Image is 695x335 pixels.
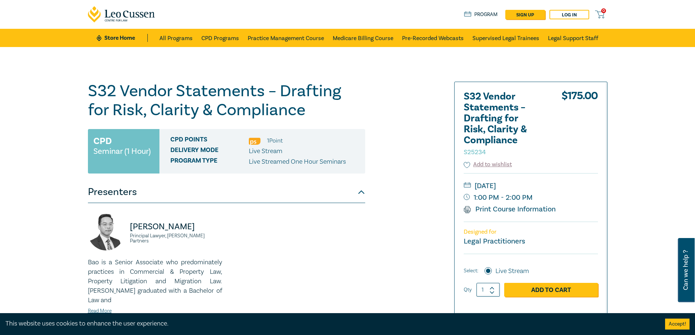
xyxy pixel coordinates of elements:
p: [PERSON_NAME] [130,221,222,233]
h1: S32 Vendor Statements – Drafting for Risk, Clarity & Compliance [88,82,365,120]
span: Live Stream [249,147,282,155]
p: Designed for [464,229,598,235]
div: This website uses cookies to enhance the user experience. [5,319,654,328]
span: Delivery Mode [170,147,249,156]
li: 1 Point [267,136,283,145]
p: Bao is a Senior Associate who predominately practices in Commercial & Property Law, Property Liti... [88,258,222,305]
label: Live Stream [495,266,529,276]
small: Legal Practitioners [464,237,525,246]
span: Program type [170,157,249,167]
h2: S32 Vendor Statements – Drafting for Risk, Clarity & Compliance [464,91,544,157]
a: Medicare Billing Course [333,29,393,47]
a: Add to Cart [504,283,598,297]
button: Presenters [88,181,365,203]
span: Select: [464,267,478,275]
div: $ 175.00 [561,91,598,160]
small: [DATE] [464,180,598,192]
a: Legal Support Staff [548,29,598,47]
small: Seminar (1 Hour) [93,148,151,155]
h3: CPD [93,135,112,148]
p: Live Streamed One Hour Seminars [249,157,346,167]
a: CPD Programs [201,29,239,47]
a: Read More [88,308,112,314]
button: Add to wishlist [464,160,512,169]
button: Accept cookies [665,319,690,330]
span: 0 [601,8,606,13]
a: Supervised Legal Trainees [472,29,539,47]
span: Can we help ? [682,242,689,298]
small: S25234 [464,148,486,156]
small: Principal Lawyer, [PERSON_NAME] Partners [130,233,222,244]
a: Program [464,11,498,19]
label: Qty [464,286,472,294]
a: Pre-Recorded Webcasts [402,29,464,47]
a: Store Home [97,34,147,42]
a: All Programs [159,29,193,47]
img: Professional Skills [249,138,260,145]
a: Practice Management Course [248,29,324,47]
small: 1:00 PM - 2:00 PM [464,192,598,203]
a: Print Course Information [464,204,556,214]
input: 1 [476,283,500,297]
a: sign up [505,10,545,19]
span: CPD Points [170,136,249,145]
a: Log in [549,10,589,19]
img: https://s3.ap-southeast-2.amazonaws.com/leo-cussen-store-production-content/Contacts/Bao%20Ngo/Ba... [88,214,124,250]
